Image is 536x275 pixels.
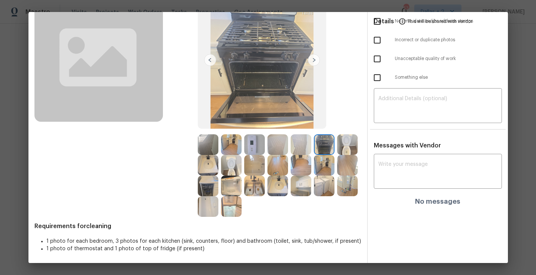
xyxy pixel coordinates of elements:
[408,12,472,30] span: This will be shared with vendor
[368,68,508,87] div: Something else
[415,198,460,205] h4: No messages
[34,222,361,230] span: Requirements for cleaning
[395,56,502,62] span: Unacceptable quality of work
[374,143,441,149] span: Messages with Vendor
[368,50,508,68] div: Unacceptable quality of work
[308,54,320,66] img: right-chevron-button-url
[374,12,394,30] span: Details
[395,74,502,81] span: Something else
[204,54,216,66] img: left-chevron-button-url
[46,237,361,245] li: 1 photo for each bedroom, 3 photos for each kitchen (sink, counters, floor) and bathroom (toilet,...
[368,31,508,50] div: Incorrect or duplicate photos
[395,37,502,43] span: Incorrect or duplicate photos
[46,245,361,252] li: 1 photo of thermostat and 1 photo of top of fridge (if present)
